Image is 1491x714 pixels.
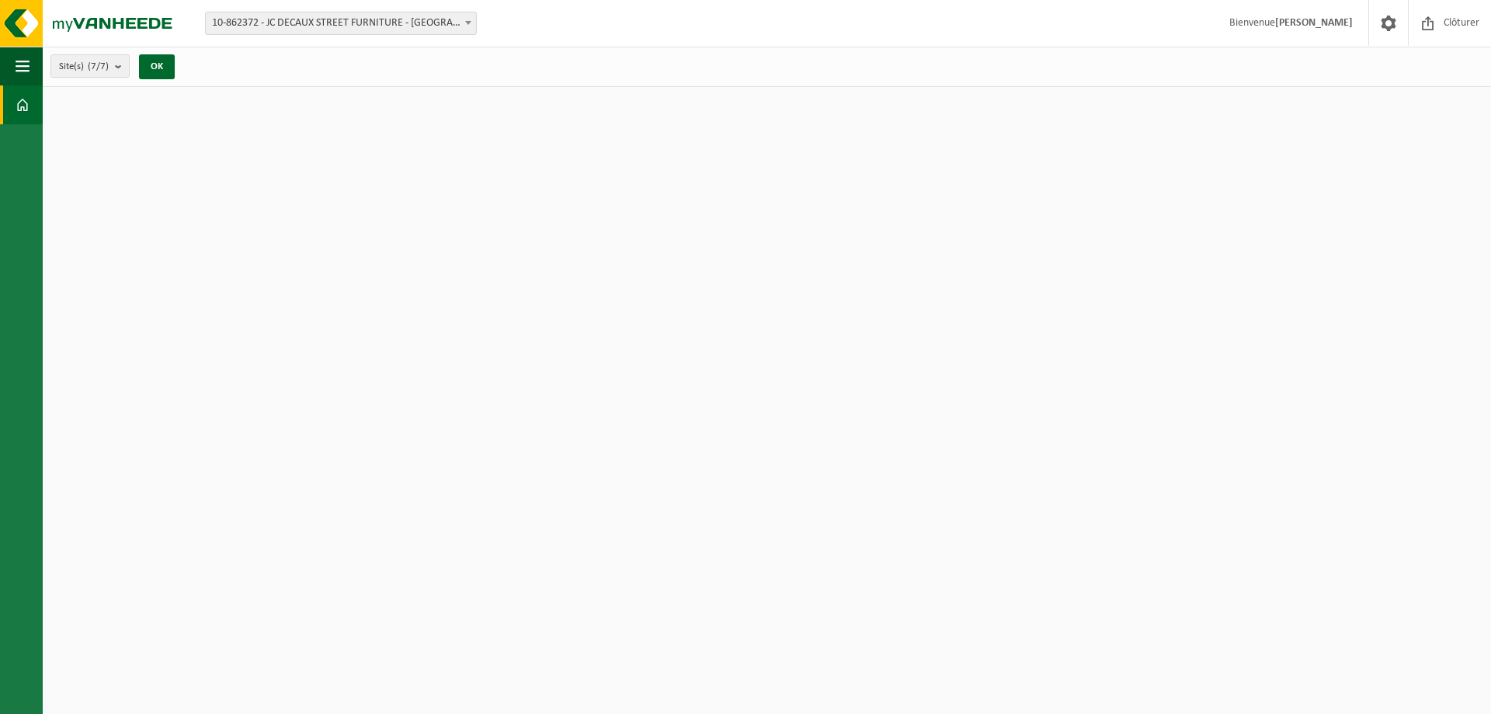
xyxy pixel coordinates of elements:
span: Site(s) [59,55,109,78]
button: Site(s)(7/7) [50,54,130,78]
span: 10-862372 - JC DECAUX STREET FURNITURE - BRUXELLES [206,12,476,34]
count: (7/7) [88,61,109,71]
button: OK [139,54,175,79]
strong: [PERSON_NAME] [1275,17,1353,29]
span: 10-862372 - JC DECAUX STREET FURNITURE - BRUXELLES [205,12,477,35]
